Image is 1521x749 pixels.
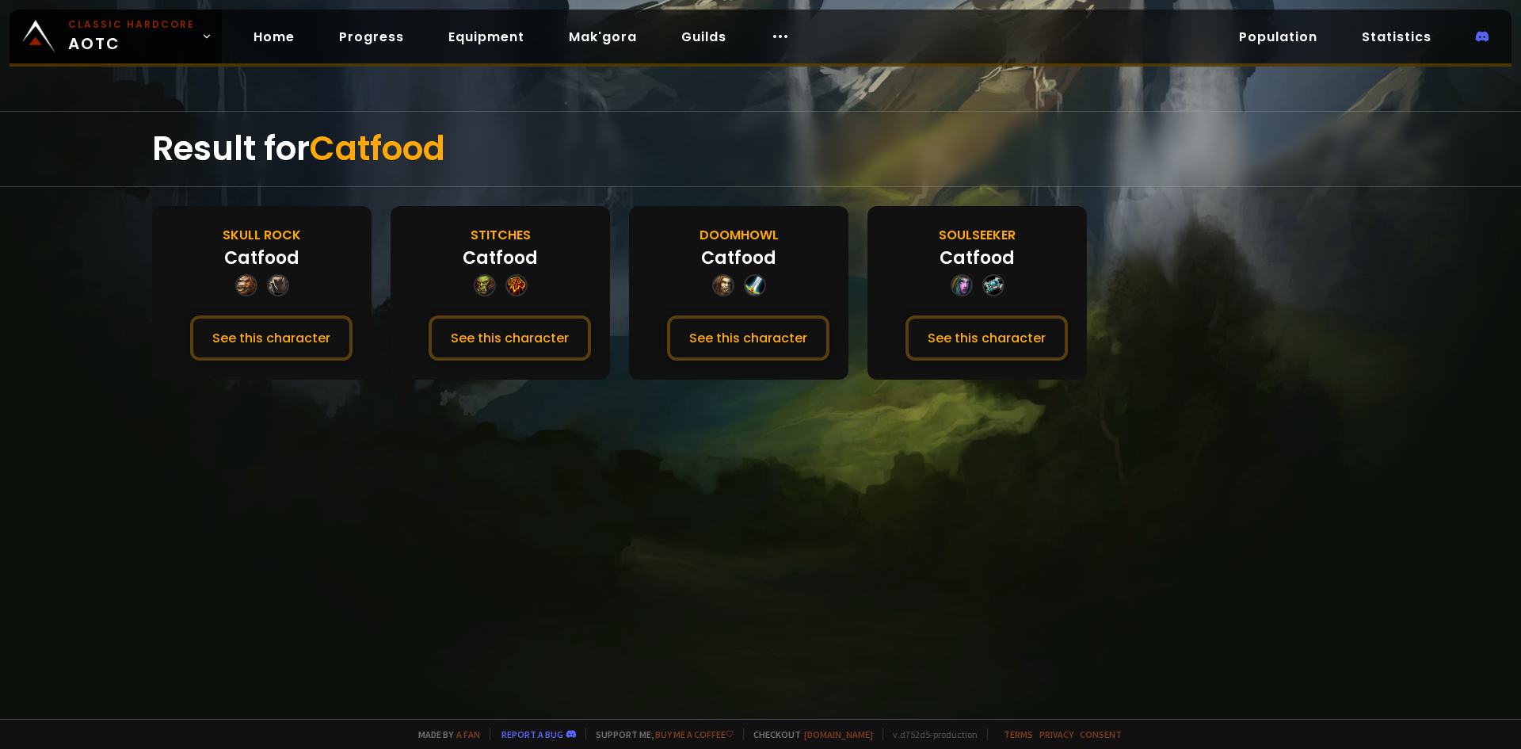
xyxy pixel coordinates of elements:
span: Catfood [310,125,445,172]
button: See this character [905,315,1068,361]
div: Catfood [940,245,1015,271]
a: Progress [326,21,417,53]
a: Statistics [1349,21,1444,53]
div: Catfood [701,245,776,271]
a: Mak'gora [556,21,650,53]
span: Checkout [743,728,873,740]
div: Catfood [224,245,299,271]
a: a fan [456,728,480,740]
span: Support me, [585,728,734,740]
div: Doomhowl [700,225,779,245]
div: Result for [152,112,1369,186]
a: Buy me a coffee [655,728,734,740]
span: AOTC [68,17,195,55]
a: Privacy [1039,728,1073,740]
small: Classic Hardcore [68,17,195,32]
div: Skull Rock [223,225,301,245]
span: Made by [409,728,480,740]
a: Equipment [436,21,537,53]
a: Guilds [669,21,739,53]
a: Classic HardcoreAOTC [10,10,222,63]
div: Stitches [471,225,531,245]
button: See this character [667,315,829,361]
a: Home [241,21,307,53]
a: Consent [1080,728,1122,740]
div: Soulseeker [939,225,1016,245]
a: [DOMAIN_NAME] [804,728,873,740]
a: Report a bug [501,728,563,740]
a: Terms [1004,728,1033,740]
a: Population [1226,21,1330,53]
button: See this character [429,315,591,361]
div: Catfood [463,245,538,271]
span: v. d752d5 - production [882,728,978,740]
button: See this character [190,315,353,361]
